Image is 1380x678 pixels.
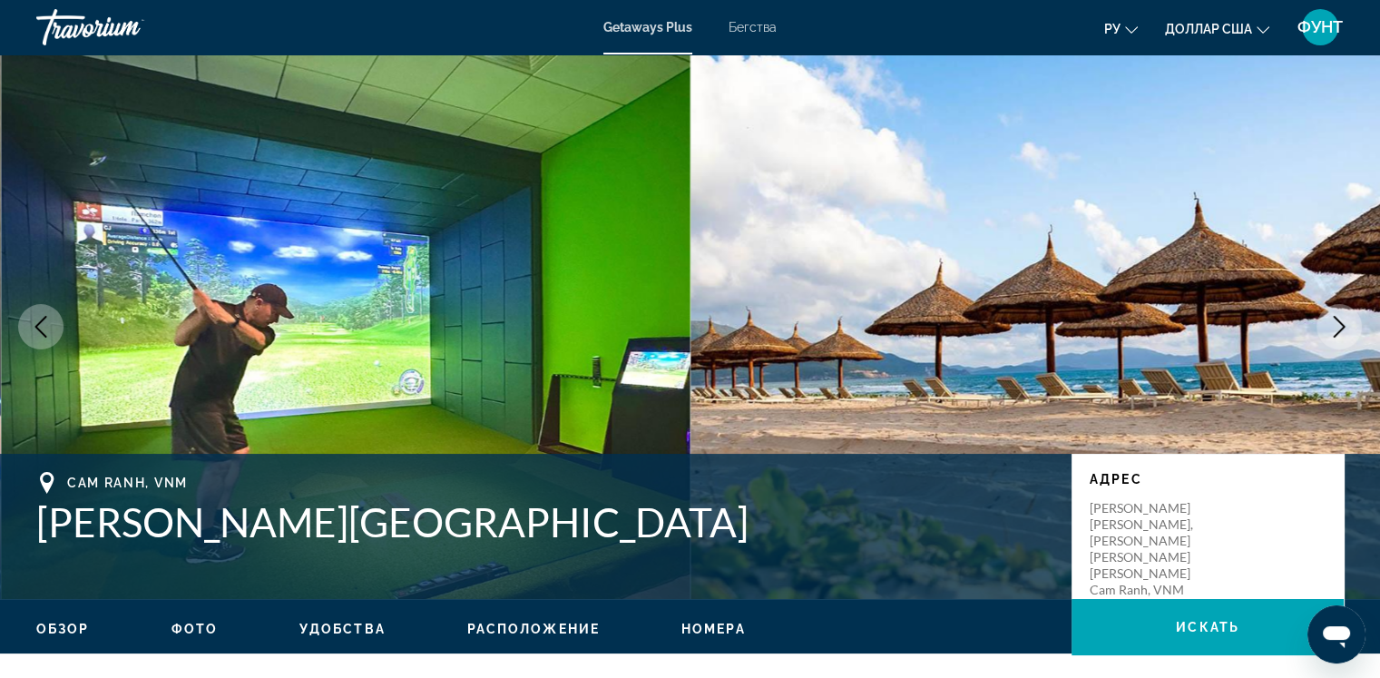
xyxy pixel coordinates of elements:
button: искать [1072,599,1344,655]
span: Фото [171,622,218,636]
button: Расположение [467,621,600,637]
button: Удобства [299,621,386,637]
span: искать [1176,620,1239,634]
button: Обзор [36,621,90,637]
font: ФУНТ [1297,17,1343,36]
a: Бегства [729,20,777,34]
font: доллар США [1165,22,1252,36]
button: Фото [171,621,218,637]
button: Next image [1316,304,1362,349]
a: Травориум [36,4,218,51]
button: Изменить язык [1104,15,1138,42]
button: Изменить валюту [1165,15,1269,42]
span: Cam Ranh, VNM [67,476,188,490]
button: Меню пользователя [1297,8,1344,46]
h1: [PERSON_NAME][GEOGRAPHIC_DATA] [36,498,1053,545]
iframe: Кнопка запуска окна обмена сообщениями [1307,605,1365,663]
p: [PERSON_NAME] [PERSON_NAME], [PERSON_NAME] [PERSON_NAME] [PERSON_NAME] Cam Ranh, VNM [1090,500,1235,598]
a: Getaways Plus [603,20,692,34]
span: Номера [681,622,746,636]
button: Previous image [18,304,64,349]
font: ру [1104,22,1121,36]
span: Расположение [467,622,600,636]
span: Обзор [36,622,90,636]
p: Адрес [1090,472,1326,486]
span: Удобства [299,622,386,636]
button: Номера [681,621,746,637]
